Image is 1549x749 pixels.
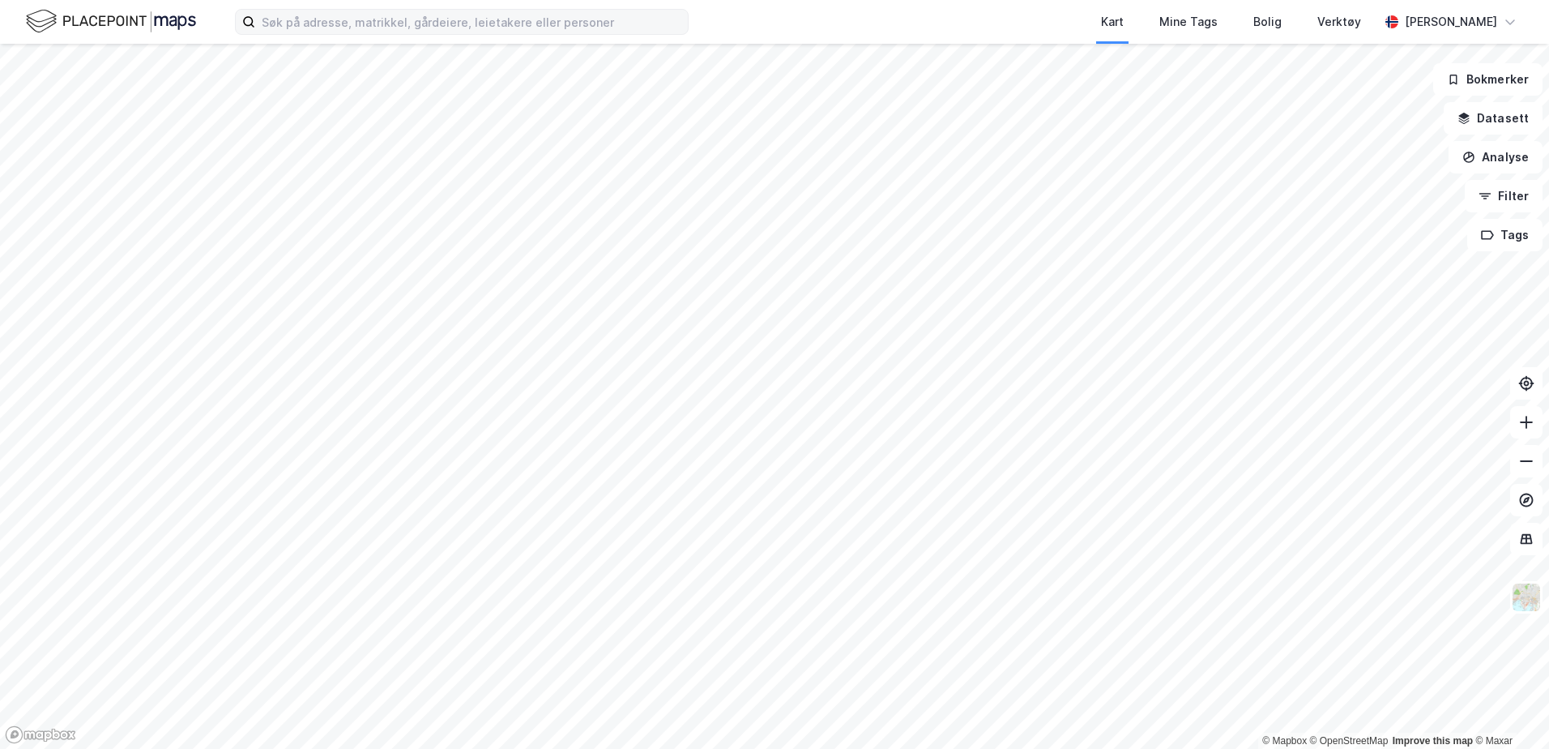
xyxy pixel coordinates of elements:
[26,7,196,36] img: logo.f888ab2527a4732fd821a326f86c7f29.svg
[1253,12,1282,32] div: Bolig
[1468,671,1549,749] iframe: Chat Widget
[255,10,688,34] input: Søk på adresse, matrikkel, gårdeiere, leietakere eller personer
[1405,12,1497,32] div: [PERSON_NAME]
[1159,12,1218,32] div: Mine Tags
[1101,12,1124,32] div: Kart
[1317,12,1361,32] div: Verktøy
